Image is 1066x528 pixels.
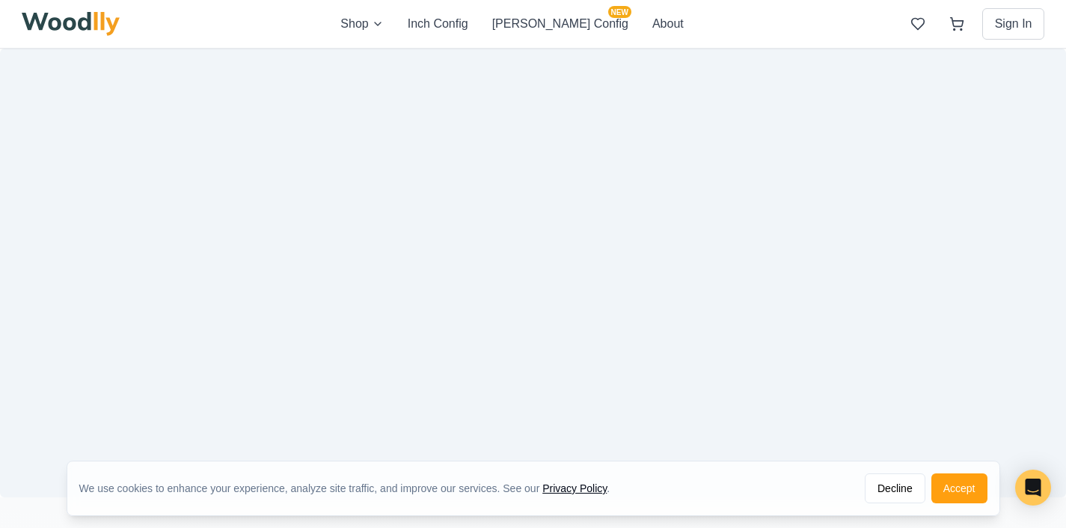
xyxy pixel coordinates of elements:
[79,481,622,496] div: We use cookies to enhance your experience, analyze site traffic, and improve our services. See our .
[982,8,1045,40] button: Sign In
[931,473,987,503] button: Accept
[542,482,607,494] a: Privacy Policy
[22,12,120,36] img: Woodlly
[865,473,925,503] button: Decline
[652,15,684,33] button: About
[608,6,631,18] span: NEW
[1015,470,1051,506] div: Open Intercom Messenger
[340,15,383,33] button: Shop
[492,15,628,33] button: [PERSON_NAME] ConfigNEW
[408,15,468,33] button: Inch Config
